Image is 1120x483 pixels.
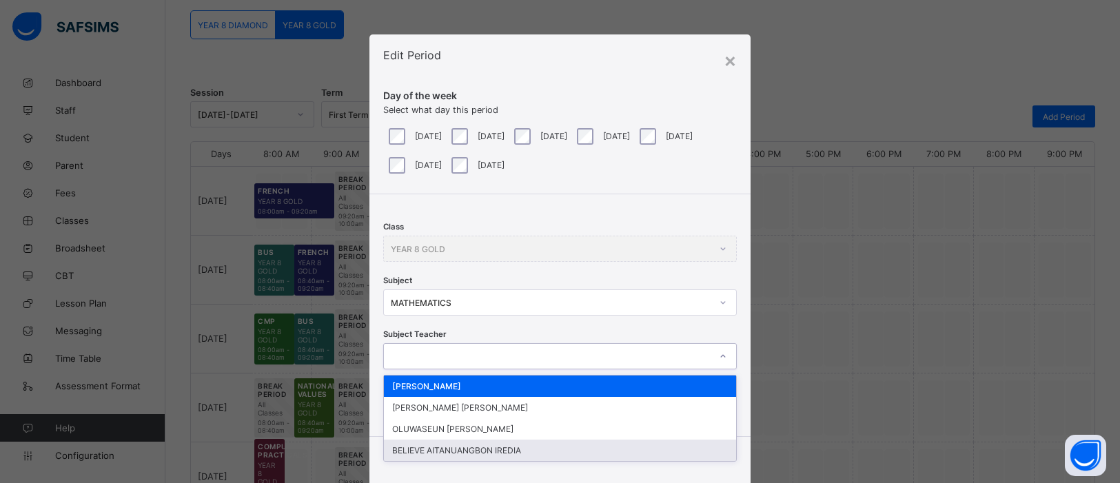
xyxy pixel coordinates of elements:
[384,376,736,397] div: [PERSON_NAME]
[383,90,737,101] span: Day of the week
[391,298,711,308] div: MATHEMATICS
[1065,435,1106,476] button: Open asap
[540,131,567,141] label: [DATE]
[383,222,404,232] span: Class
[384,418,736,440] div: OLUWASEUN [PERSON_NAME]
[383,48,441,62] span: Edit Period
[478,131,505,141] label: [DATE]
[415,131,442,141] label: [DATE]
[724,48,737,72] div: ×
[415,160,442,170] label: [DATE]
[383,329,447,339] span: Subject Teacher
[603,131,630,141] label: [DATE]
[478,160,505,170] label: [DATE]
[383,105,498,115] span: Select what day this period
[666,131,693,141] label: [DATE]
[384,440,736,461] div: BELIEVE AITANUANGBON IREDIA
[384,397,736,418] div: [PERSON_NAME] [PERSON_NAME]
[383,276,412,285] span: Subject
